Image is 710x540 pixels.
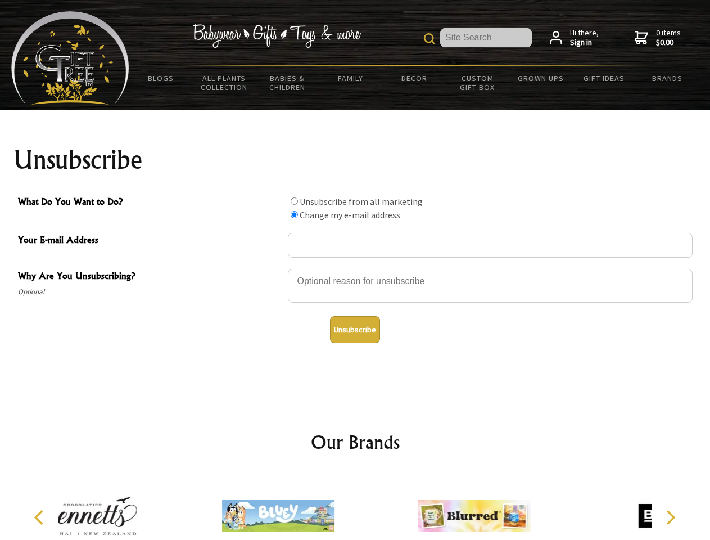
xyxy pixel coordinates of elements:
[18,233,282,249] span: Your E-mail Address
[28,505,53,530] button: Previous
[192,24,361,48] img: Babywear - Gifts - Toys & more
[288,233,693,258] input: Your E-mail Address
[319,66,383,90] a: Family
[13,146,697,173] h1: Unsubscribe
[572,66,636,90] a: Gift Ideas
[291,211,298,218] input: What Do You Want to Do?
[291,197,298,205] input: What Do You Want to Do?
[18,285,282,299] span: Optional
[300,209,400,220] label: Change my e-mail address
[550,28,599,48] a: Hi there,Sign in
[22,429,688,456] h2: Our Brands
[570,28,599,48] span: Hi there,
[636,66,699,90] a: Brands
[11,11,129,105] img: Babyware - Gifts - Toys and more...
[193,66,256,99] a: All Plants Collection
[440,28,532,47] input: Site Search
[424,33,435,44] img: product search
[18,195,282,211] span: What Do You Want to Do?
[658,505,682,530] button: Next
[656,28,681,48] span: 0 items
[570,38,599,48] strong: Sign in
[18,269,282,285] span: Why Are You Unsubscribing?
[330,316,380,343] button: Unsubscribe
[300,196,423,207] label: Unsubscribe from all marketing
[656,38,681,48] strong: $0.00
[288,269,693,303] textarea: Why Are You Unsubscribing?
[382,66,446,90] a: Decor
[129,66,193,90] a: BLOGS
[256,66,319,99] a: Babies & Children
[446,66,509,99] a: Custom Gift Box
[635,28,681,48] a: 0 items$0.00
[509,66,572,90] a: Grown Ups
